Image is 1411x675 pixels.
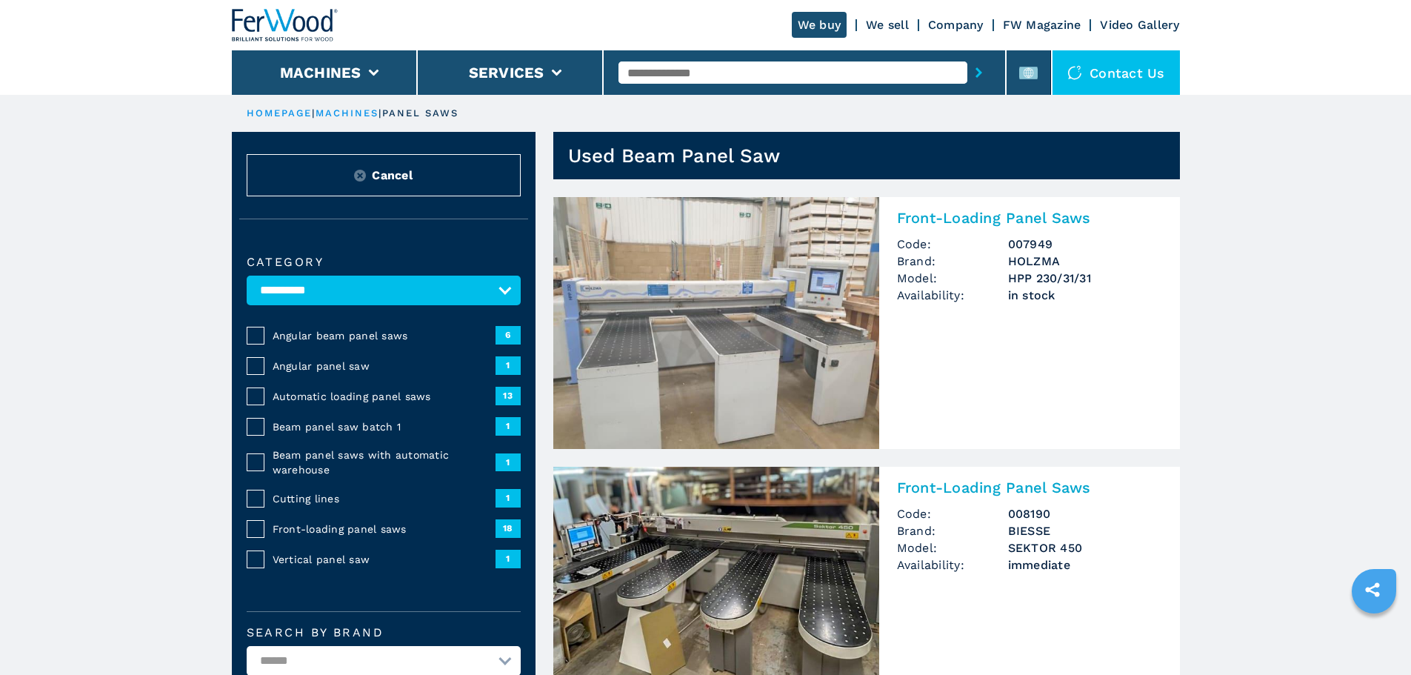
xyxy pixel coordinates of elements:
[316,107,379,119] a: machines
[273,448,496,477] span: Beam panel saws with automatic warehouse
[496,387,521,405] span: 13
[792,12,847,38] a: We buy
[897,270,1008,287] span: Model:
[1100,18,1179,32] a: Video Gallery
[280,64,361,82] button: Machines
[1053,50,1180,95] div: Contact us
[372,167,413,184] span: Cancel
[1067,65,1082,80] img: Contact us
[247,256,521,268] label: Category
[496,453,521,471] span: 1
[897,253,1008,270] span: Brand:
[496,417,521,435] span: 1
[496,519,521,537] span: 18
[1008,539,1162,556] h3: SEKTOR 450
[273,389,496,404] span: Automatic loading panel saws
[897,522,1008,539] span: Brand:
[1008,287,1162,304] span: in stock
[1348,608,1400,664] iframe: Chat
[273,552,496,567] span: Vertical panel saw
[232,9,338,41] img: Ferwood
[568,144,781,167] h1: Used Beam Panel Saw
[1008,505,1162,522] h3: 008190
[247,107,313,119] a: HOMEPAGE
[897,505,1008,522] span: Code:
[1354,571,1391,608] a: sharethis
[273,522,496,536] span: Front-loading panel saws
[247,154,521,196] button: ResetCancel
[1008,253,1162,270] h3: HOLZMA
[469,64,544,82] button: Services
[897,539,1008,556] span: Model:
[1003,18,1081,32] a: FW Magazine
[1008,522,1162,539] h3: BIESSE
[897,209,1162,227] h2: Front-Loading Panel Saws
[897,287,1008,304] span: Availability:
[1008,236,1162,253] h3: 007949
[273,328,496,343] span: Angular beam panel saws
[378,107,381,119] span: |
[897,479,1162,496] h2: Front-Loading Panel Saws
[1008,270,1162,287] h3: HPP 230/31/31
[496,326,521,344] span: 6
[496,489,521,507] span: 1
[928,18,984,32] a: Company
[273,491,496,506] span: Cutting lines
[553,197,879,449] img: Front-Loading Panel Saws HOLZMA HPP 230/31/31
[897,556,1008,573] span: Availability:
[382,107,459,120] p: panel saws
[553,197,1180,449] a: Front-Loading Panel Saws HOLZMA HPP 230/31/31Front-Loading Panel SawsCode:007949Brand:HOLZMAModel...
[967,56,990,90] button: submit-button
[496,356,521,374] span: 1
[897,236,1008,253] span: Code:
[312,107,315,119] span: |
[273,359,496,373] span: Angular panel saw
[496,550,521,568] span: 1
[354,170,366,182] img: Reset
[247,627,521,639] label: Search by brand
[866,18,909,32] a: We sell
[273,419,496,434] span: Beam panel saw batch 1
[1008,556,1162,573] span: immediate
